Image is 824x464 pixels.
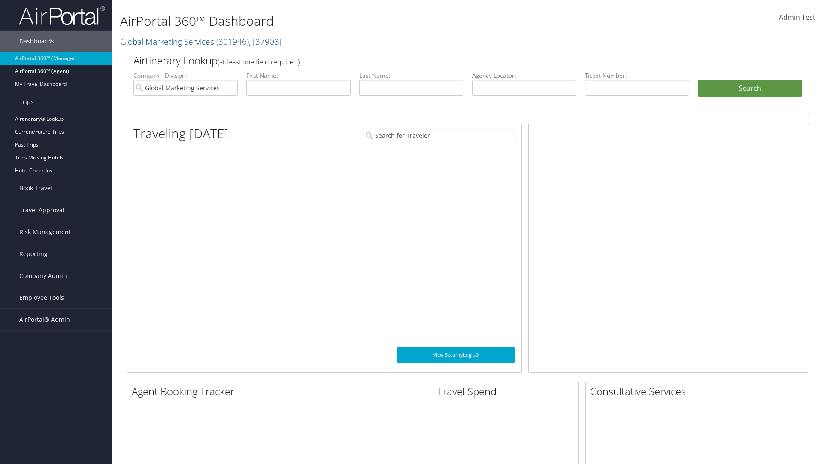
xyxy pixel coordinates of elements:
h1: Traveling [DATE] [133,125,229,143]
h2: Consultative Services [590,384,731,399]
span: Admin Test [779,12,815,22]
span: Company Admin [19,265,67,287]
button: Search [698,80,802,97]
label: Ticket Number: [585,71,689,80]
span: ( 301946 ) [216,36,249,47]
label: First Name: [246,71,351,80]
span: Trips [19,91,34,113]
label: Last Name: [359,71,463,80]
span: AirPortal® Admin [19,309,70,330]
label: Company - Division: [133,71,238,80]
label: Agency Locator: [472,71,576,80]
span: Reporting [19,243,48,265]
img: airportal-logo.png [19,6,105,26]
span: Risk Management [19,221,71,243]
h1: AirPortal 360™ Dashboard [120,12,584,30]
span: Employee Tools [19,287,64,308]
h2: Airtinerary Lookup [133,53,745,68]
span: (at least one field required) [218,57,300,67]
span: , [ 37903 ] [249,36,282,47]
span: Travel Approval [19,199,64,221]
input: Search for Traveler [364,128,515,143]
span: Dashboards [19,31,54,52]
a: Global Marketing Services [120,36,282,47]
a: Admin Test [779,4,815,31]
h2: Travel Spend [437,384,578,399]
h2: Agent Booking Tracker [132,384,425,399]
a: View SecurityLogic® [397,347,515,363]
span: Book Travel [19,177,52,199]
